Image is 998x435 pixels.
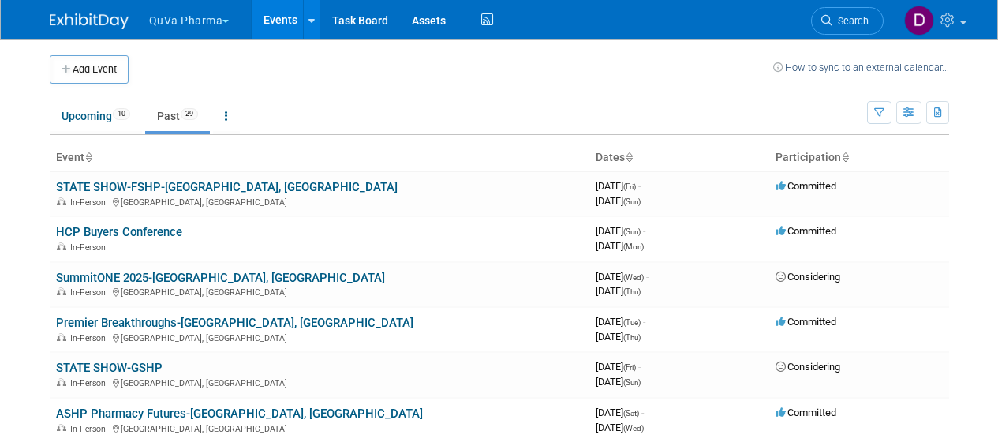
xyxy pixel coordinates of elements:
[56,180,398,194] a: STATE SHOW-FSHP-[GEOGRAPHIC_DATA], [GEOGRAPHIC_DATA]
[623,182,636,191] span: (Fri)
[776,316,836,328] span: Committed
[596,407,644,418] span: [DATE]
[623,333,641,342] span: (Thu)
[596,285,641,297] span: [DATE]
[70,424,110,434] span: In-Person
[832,15,869,27] span: Search
[773,62,949,73] a: How to sync to an external calendar...
[646,271,649,283] span: -
[596,376,641,388] span: [DATE]
[181,108,198,120] span: 29
[904,6,934,36] img: Danielle Mitchell
[50,55,129,84] button: Add Event
[596,316,645,328] span: [DATE]
[638,180,641,192] span: -
[56,331,583,343] div: [GEOGRAPHIC_DATA], [GEOGRAPHIC_DATA]
[84,151,92,163] a: Sort by Event Name
[56,376,583,388] div: [GEOGRAPHIC_DATA], [GEOGRAPHIC_DATA]
[776,361,840,373] span: Considering
[643,316,645,328] span: -
[57,242,66,250] img: In-Person Event
[70,242,110,253] span: In-Person
[589,144,769,171] th: Dates
[623,318,641,327] span: (Tue)
[623,242,644,251] span: (Mon)
[623,424,644,433] span: (Wed)
[776,407,836,418] span: Committed
[70,378,110,388] span: In-Person
[596,225,645,237] span: [DATE]
[776,225,836,237] span: Committed
[56,422,583,434] div: [GEOGRAPHIC_DATA], [GEOGRAPHIC_DATA]
[623,197,641,206] span: (Sun)
[56,195,583,208] div: [GEOGRAPHIC_DATA], [GEOGRAPHIC_DATA]
[70,333,110,343] span: In-Person
[56,271,385,285] a: SummitONE 2025-[GEOGRAPHIC_DATA], [GEOGRAPHIC_DATA]
[596,361,641,373] span: [DATE]
[623,363,636,372] span: (Fri)
[776,271,840,283] span: Considering
[811,7,884,35] a: Search
[643,225,645,237] span: -
[596,195,641,207] span: [DATE]
[57,378,66,386] img: In-Person Event
[50,101,142,131] a: Upcoming10
[638,361,641,373] span: -
[596,180,641,192] span: [DATE]
[70,287,110,298] span: In-Person
[623,409,639,418] span: (Sat)
[57,287,66,295] img: In-Person Event
[623,378,641,387] span: (Sun)
[625,151,633,163] a: Sort by Start Date
[50,144,589,171] th: Event
[841,151,849,163] a: Sort by Participation Type
[56,316,413,330] a: Premier Breakthroughs-[GEOGRAPHIC_DATA], [GEOGRAPHIC_DATA]
[70,197,110,208] span: In-Person
[56,361,163,375] a: STATE SHOW-GSHP
[56,225,182,239] a: HCP Buyers Conference
[596,422,644,433] span: [DATE]
[56,407,423,421] a: ASHP Pharmacy Futures-[GEOGRAPHIC_DATA], [GEOGRAPHIC_DATA]
[596,331,641,343] span: [DATE]
[113,108,130,120] span: 10
[57,424,66,432] img: In-Person Event
[57,197,66,205] img: In-Person Event
[57,333,66,341] img: In-Person Event
[623,287,641,296] span: (Thu)
[50,13,129,29] img: ExhibitDay
[641,407,644,418] span: -
[769,144,949,171] th: Participation
[56,285,583,298] div: [GEOGRAPHIC_DATA], [GEOGRAPHIC_DATA]
[776,180,836,192] span: Committed
[623,273,644,282] span: (Wed)
[623,227,641,236] span: (Sun)
[596,271,649,283] span: [DATE]
[145,101,210,131] a: Past29
[596,240,644,252] span: [DATE]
